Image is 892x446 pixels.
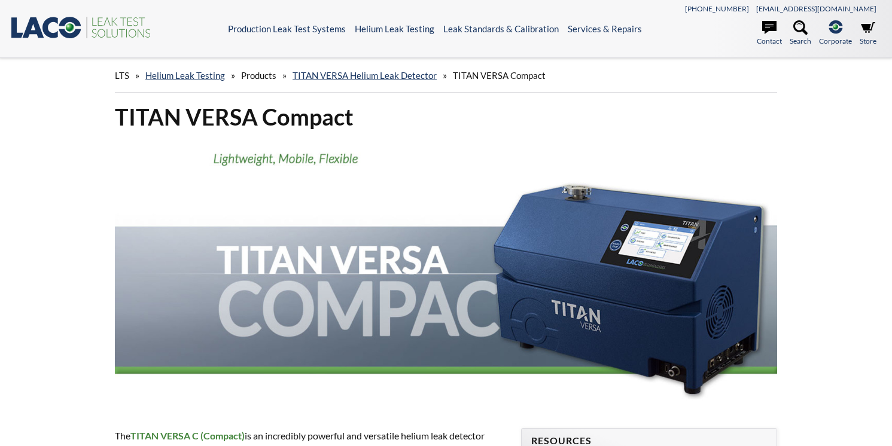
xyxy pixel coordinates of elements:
a: Helium Leak Testing [355,23,434,34]
a: Services & Repairs [568,23,642,34]
a: TITAN VERSA Helium Leak Detector [293,70,437,81]
a: [PHONE_NUMBER] [685,4,749,13]
span: Corporate [819,35,852,47]
span: TITAN VERSA Compact [453,70,546,81]
a: Leak Standards & Calibration [443,23,559,34]
a: Contact [757,20,782,47]
a: Production Leak Test Systems [228,23,346,34]
img: TITAN VERSA Compact header [115,141,777,406]
a: [EMAIL_ADDRESS][DOMAIN_NAME] [756,4,876,13]
span: Products [241,70,276,81]
a: Store [860,20,876,47]
a: Helium Leak Testing [145,70,225,81]
h1: TITAN VERSA Compact [115,102,777,132]
span: LTS [115,70,129,81]
div: » » » » [115,59,777,93]
a: Search [790,20,811,47]
strong: TITAN VERSA C (Compact) [130,430,245,441]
